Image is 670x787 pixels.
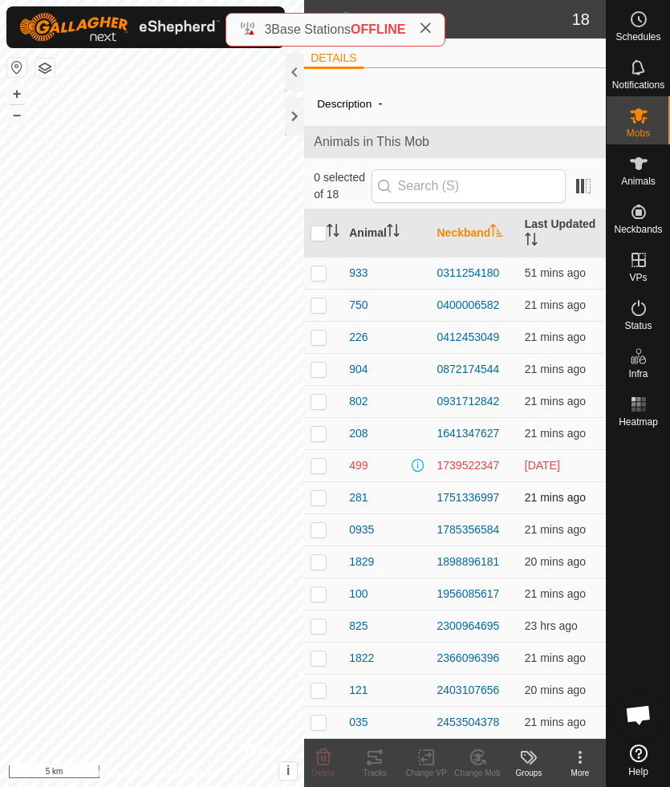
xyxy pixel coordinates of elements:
[525,331,586,343] span: 16 Sept 2025, 8:43 am
[525,651,586,664] span: 16 Sept 2025, 8:42 am
[525,523,586,536] span: 16 Sept 2025, 8:43 am
[349,489,367,506] span: 281
[525,716,586,728] span: 16 Sept 2025, 8:42 am
[621,176,656,186] span: Animals
[349,682,367,699] span: 121
[525,363,586,375] span: 16 Sept 2025, 8:42 am
[304,50,363,69] li: DETAILS
[437,586,512,602] div: 1956085617
[437,361,512,378] div: 0872174544
[628,767,648,777] span: Help
[349,521,374,538] span: 0935
[314,169,371,203] span: 0 selected of 18
[437,489,512,506] div: 1751336997
[525,491,586,504] span: 16 Sept 2025, 8:42 am
[312,769,335,777] span: Delete
[349,297,367,314] span: 750
[437,521,512,538] div: 1785356584
[612,80,664,90] span: Notifications
[525,684,586,696] span: 16 Sept 2025, 8:43 am
[349,329,367,346] span: 226
[490,226,503,239] p-sorticon: Activate to sort
[349,767,400,779] div: Tracks
[349,393,367,410] span: 802
[400,767,452,779] div: Change VP
[351,22,405,36] span: OFFLINE
[271,22,351,36] span: Base Stations
[349,650,374,667] span: 1822
[525,587,586,600] span: 16 Sept 2025, 8:42 am
[437,329,512,346] div: 0412453049
[628,369,648,379] span: Infra
[525,266,586,279] span: 16 Sept 2025, 8:13 am
[349,361,367,378] span: 904
[624,321,652,331] span: Status
[89,766,149,781] a: Privacy Policy
[317,98,372,110] label: Description
[615,32,660,42] span: Schedules
[349,265,367,282] span: 933
[7,84,26,103] button: +
[168,766,215,781] a: Contact Us
[525,619,578,632] span: 15 Sept 2025, 9:43 am
[314,132,596,152] span: Animals in This Mob
[349,586,367,602] span: 100
[372,169,566,203] input: Search (S)
[437,265,512,282] div: 0311254180
[437,618,512,635] div: 2300964695
[525,298,586,311] span: 16 Sept 2025, 8:42 am
[437,682,512,699] div: 2403107656
[437,554,512,570] div: 1898896181
[365,10,572,29] h2: AR Cell
[35,59,55,78] button: Map Layers
[19,13,220,42] img: Gallagher Logo
[615,691,663,739] div: Open chat
[572,7,590,31] span: 18
[387,226,400,239] p-sorticon: Activate to sort
[629,273,647,282] span: VPs
[619,417,658,427] span: Heatmap
[614,225,662,234] span: Neckbands
[349,425,367,442] span: 208
[525,459,560,472] span: 17 Aug 2025, 10:42 pm
[264,22,271,36] span: 3
[431,209,518,258] th: Neckband
[349,554,374,570] span: 1829
[327,226,339,239] p-sorticon: Activate to sort
[349,618,367,635] span: 825
[627,128,650,138] span: Mobs
[503,767,554,779] div: Groups
[525,427,586,440] span: 16 Sept 2025, 8:42 am
[7,58,26,77] button: Reset Map
[452,767,503,779] div: Change Mob
[437,650,512,667] div: 2366096396
[525,235,538,248] p-sorticon: Activate to sort
[525,395,586,408] span: 16 Sept 2025, 8:42 am
[279,762,297,780] button: i
[343,209,430,258] th: Animal
[437,714,512,731] div: 2453504378
[437,393,512,410] div: 0931712842
[437,297,512,314] div: 0400006582
[607,738,670,783] a: Help
[437,457,512,474] div: 1739522347
[554,767,606,779] div: More
[7,105,26,124] button: –
[525,555,586,568] span: 16 Sept 2025, 8:43 am
[349,714,367,731] span: 035
[349,457,367,474] span: 499
[286,764,290,777] span: i
[518,209,606,258] th: Last Updated
[437,425,512,442] div: 1641347627
[372,90,388,116] span: -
